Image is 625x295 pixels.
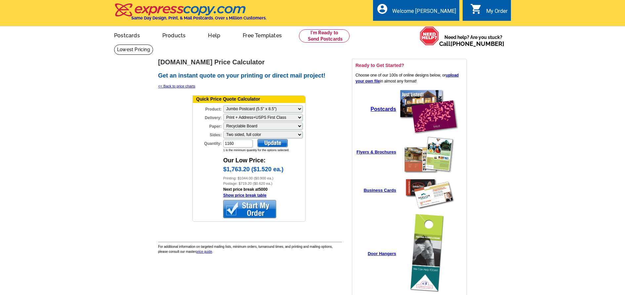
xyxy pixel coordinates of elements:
a: Same Day Design, Print, & Mail Postcards. Over 1 Million Customers. [114,8,267,20]
i: shopping_cart [470,3,482,15]
a: create a business card online [401,208,457,213]
img: create a flyer [404,137,454,173]
p: Choose one of our 100s of online designs below, or in almost any format! [355,72,463,84]
a: create a flyer online [402,169,455,174]
i: account_circle [376,3,388,15]
div: My Order [486,8,508,17]
a: Help [197,27,231,43]
strong: Door Hangers [368,251,396,256]
h2: Get an instant quote on your printing or direct mail project! [158,72,342,80]
a: create a postcard online [397,132,460,136]
div: Postage: $719.20 ($0.620 ea.) [223,181,305,186]
a: 5000 [259,187,268,192]
label: Sides: [193,130,223,138]
strong: Postcards [371,106,396,112]
label: Product: [193,105,223,112]
iframe: LiveChat chat widget [493,142,625,295]
a: Postcards [371,107,396,112]
div: Printing: $1044.00 ($0.900 ea.) [223,176,305,181]
span: For additional information on targeted mailing lists, minimum orders, turnaround times, and print... [158,245,333,253]
a: price guide [196,250,212,253]
div: Welcome [PERSON_NAME] [392,8,456,17]
a: create a door hanger online [408,290,449,295]
img: create a business card [402,176,455,210]
div: Quick Price Quote Calculator [193,96,305,103]
a: Door Hangers [368,251,396,256]
div: Our Low Price: [223,153,305,165]
a: shopping_cart My Order [470,7,508,16]
span: Need help? Are you stuck? [439,34,508,47]
h3: Ready to Get Started? [355,62,463,68]
img: create a postcard [399,89,459,135]
a: Business Cards [364,188,396,193]
a: Postcards [104,27,150,43]
div: $1,763.20 ($1.520 ea.) [223,165,305,176]
a: [PHONE_NUMBER] [450,40,504,47]
div: 1 is the minimum quantity for the options selected. [223,148,305,153]
div: Next price break at [223,186,305,198]
label: Delivery: [193,113,223,121]
a: Flyers & Brochures [356,150,396,154]
a: Products [152,27,196,43]
label: Paper: [193,122,223,129]
img: help [420,26,439,46]
a: Show price break table [223,193,267,198]
span: Call [439,40,504,47]
h4: Same Day Design, Print, & Mail Postcards. Over 1 Million Customers. [131,16,267,20]
img: create a door hanger [410,213,448,294]
a: Free Templates [232,27,292,43]
label: Quantity: [193,139,223,147]
h1: [DOMAIN_NAME] Price Calculator [158,59,342,66]
a: << Back to price charts [158,84,195,88]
